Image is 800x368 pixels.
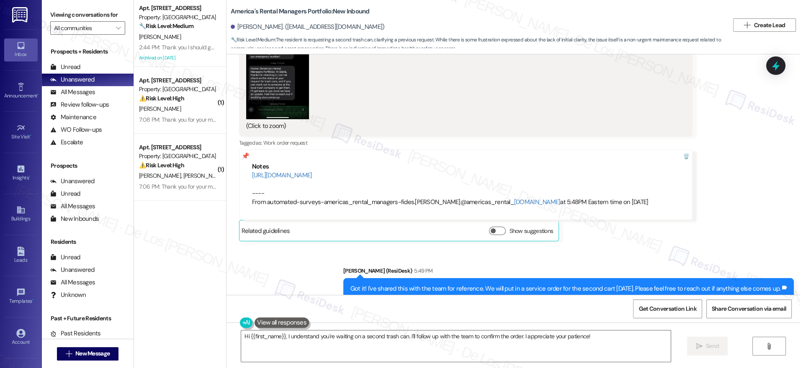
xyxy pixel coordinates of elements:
a: Templates • [4,285,38,308]
div: Archived on [DATE] [138,53,217,63]
a: Inbox [4,38,38,61]
button: Send [687,337,728,355]
div: Apt. [STREET_ADDRESS] [139,4,216,13]
div: 5:49 PM [412,266,432,275]
div: Review follow-ups [50,100,109,109]
button: Share Conversation via email [706,299,792,318]
img: ResiDesk Logo [12,7,29,23]
div: Residents [42,238,134,246]
span: Get Conversation Link [638,304,696,313]
span: Work order request [263,139,307,146]
div: 2:44 PM: Thank you I should get paid [DATE] to catch up on rent [139,43,293,51]
div: Unanswered [50,266,95,274]
a: [DOMAIN_NAME] [514,198,560,206]
span: • [32,297,33,303]
div: Property: [GEOGRAPHIC_DATA] [139,85,216,94]
span: [PERSON_NAME] [139,172,183,179]
i:  [744,22,750,28]
div: WO Follow-ups [50,125,102,134]
div: Unanswered [50,75,95,84]
span: : The resident is requesting a second trash can, clarifying a previous request. While there is so... [231,36,729,54]
div: Maintenance [50,113,96,122]
label: Viewing conversations for [50,8,125,21]
a: Site Visit • [4,121,38,143]
div: Apt. [STREET_ADDRESS] [139,76,216,85]
strong: 🔧 Risk Level: Medium [139,22,193,30]
div: New Inbounds [50,215,99,223]
a: Insights • [4,162,38,184]
input: All communities [54,21,112,35]
span: Create Lead [754,21,785,30]
strong: 🔧 Risk Level: Medium [231,36,275,43]
div: Unread [50,253,80,262]
div: Past + Future Residents [42,314,134,323]
label: Show suggestions [509,227,553,235]
button: Create Lead [733,18,796,32]
div: ---- From automated-surveys-americas_rental_managers-fides.[PERSON_NAME]@americas_rental_ at 5:48... [252,171,679,207]
span: [PERSON_NAME] [139,105,181,112]
div: Prospects [42,161,134,170]
button: New Message [57,347,119,360]
b: Notes [252,162,269,171]
div: Prospects + Residents [42,47,134,56]
button: Get Conversation Link [633,299,702,318]
div: Property: [GEOGRAPHIC_DATA] [139,13,216,22]
div: Apt. [STREET_ADDRESS] [139,143,216,152]
div: All Messages [50,278,95,287]
span: Share Conversation via email [712,304,786,313]
span: [PERSON_NAME] [139,33,181,41]
b: America's Rental Managers Portfolio: New Inbound [231,7,370,16]
i:  [116,25,121,31]
i:  [766,343,772,350]
i:  [696,343,702,350]
strong: ⚠️ Risk Level: High [139,95,184,102]
div: All Messages [50,88,95,97]
div: 7:08 PM: Thank you for your message. Our offices are currently closed, but we will contact you wh... [139,116,630,123]
span: [PERSON_NAME] [183,172,225,179]
span: • [37,92,39,97]
div: (Click to zoom) [246,122,679,130]
textarea: Hi {{first_name}}, I understand you're waiting on a second trash can. I'll follow up with the tea... [241,330,671,362]
div: Unread [50,63,80,72]
a: Account [4,326,38,349]
div: Got it! I've shared this with the team for reference. We will put in a service order for the seco... [350,284,780,293]
div: [PERSON_NAME] (ResiDesk) [343,266,794,278]
div: Tagged as: [239,137,692,149]
div: Unread [50,189,80,198]
div: [PERSON_NAME]. ([EMAIL_ADDRESS][DOMAIN_NAME]) [231,23,385,31]
span: • [29,174,30,179]
div: Past Residents [50,329,101,338]
div: 7:06 PM: Thank you for your message. Our offices are currently closed, but we will contact you wh... [139,183,630,190]
div: Property: [GEOGRAPHIC_DATA] [139,152,216,161]
strong: ⚠️ Risk Level: High [139,161,184,169]
span: • [30,133,31,138]
div: All Messages [50,202,95,211]
i:  [66,350,72,357]
span: New Message [75,349,110,358]
div: Escalate [50,138,83,147]
div: Unknown [50,291,86,299]
div: Unanswered [50,177,95,186]
span: Send [706,342,719,350]
a: Leads [4,244,38,267]
a: [URL][DOMAIN_NAME] [252,171,312,179]
a: Buildings [4,203,38,225]
div: Related guidelines [242,227,290,239]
